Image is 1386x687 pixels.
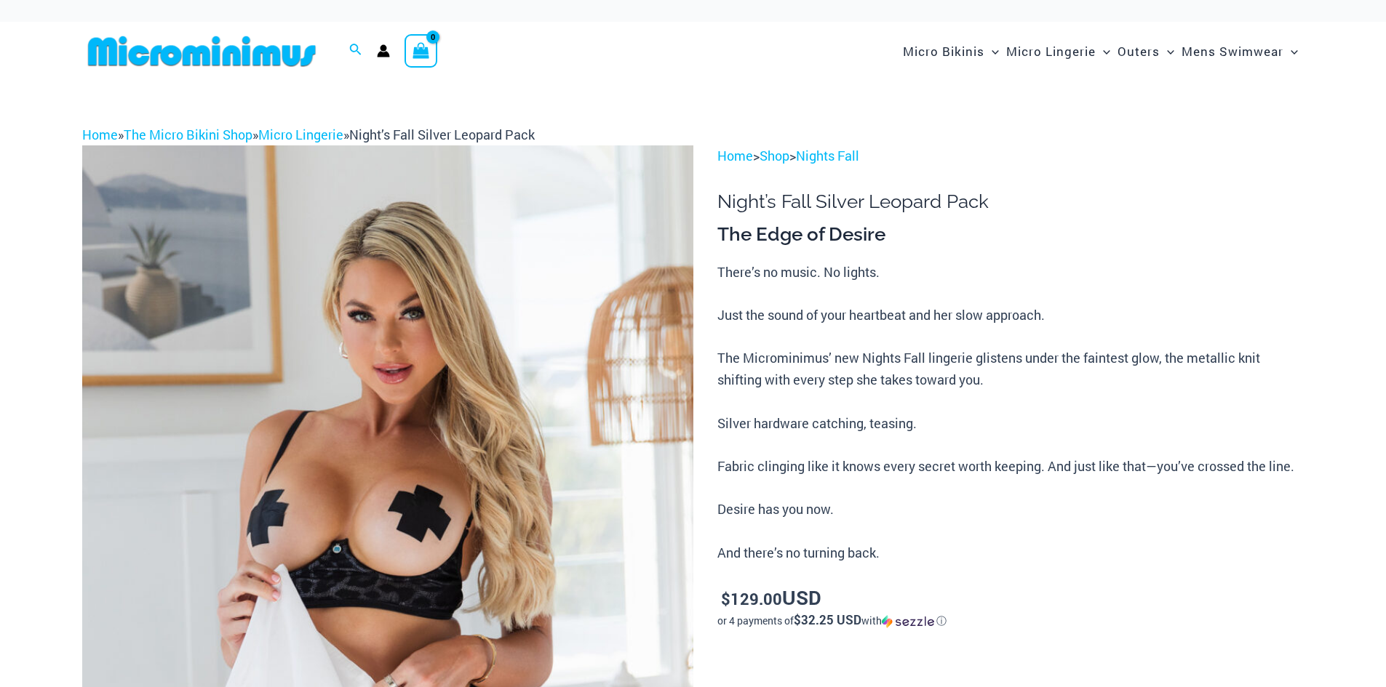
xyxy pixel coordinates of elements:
h1: Night’s Fall Silver Leopard Pack [717,190,1304,213]
a: OutersMenu ToggleMenu Toggle [1114,29,1178,73]
span: Mens Swimwear [1182,33,1283,70]
span: Micro Lingerie [1006,33,1096,70]
h3: The Edge of Desire [717,222,1304,247]
img: Sezzle [882,615,934,628]
span: Menu Toggle [1283,33,1298,70]
a: Mens SwimwearMenu ToggleMenu Toggle [1178,29,1302,73]
bdi: 129.00 [721,588,782,609]
div: or 4 payments of$32.25 USDwithSezzle Click to learn more about Sezzle [717,614,1304,628]
img: MM SHOP LOGO FLAT [82,35,322,68]
a: Home [717,147,753,164]
span: » » » [82,126,535,143]
span: $ [721,588,730,609]
a: Home [82,126,118,143]
span: Night’s Fall Silver Leopard Pack [349,126,535,143]
p: > > [717,145,1304,167]
a: Shop [760,147,789,164]
a: Micro LingerieMenu ToggleMenu Toggle [1003,29,1114,73]
span: Outers [1118,33,1160,70]
a: Micro BikinisMenu ToggleMenu Toggle [899,29,1003,73]
span: Menu Toggle [1096,33,1110,70]
a: View Shopping Cart, empty [405,34,438,68]
div: or 4 payments of with [717,614,1304,628]
a: Account icon link [377,44,390,57]
nav: Site Navigation [897,27,1305,76]
p: USD [717,587,1304,610]
a: Nights Fall [796,147,859,164]
a: Micro Lingerie [258,126,343,143]
span: Menu Toggle [984,33,999,70]
a: The Micro Bikini Shop [124,126,252,143]
a: Search icon link [349,41,362,60]
p: There’s no music. No lights. Just the sound of your heartbeat and her slow approach. The Micromin... [717,262,1304,564]
span: $32.25 USD [794,611,861,628]
span: Menu Toggle [1160,33,1174,70]
span: Micro Bikinis [903,33,984,70]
